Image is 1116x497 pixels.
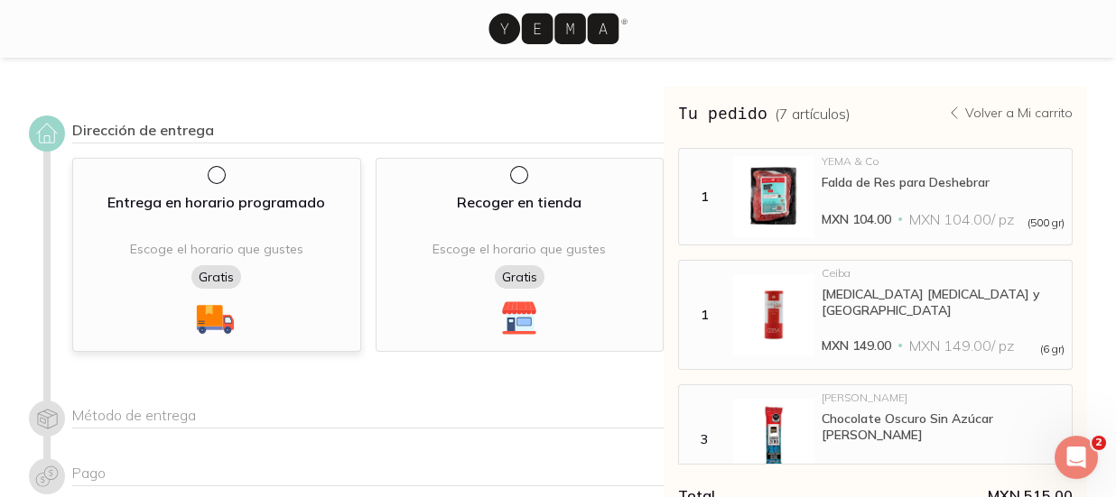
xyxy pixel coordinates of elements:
span: Escoge el horario que gustes [130,241,303,258]
div: Falda de Res para Deshebrar [822,174,1065,190]
span: MXN 54.00 [822,461,884,479]
p: Recoger en tienda [457,191,581,213]
p: Volver a Mi carrito [965,105,1073,121]
img: Chocolate Oscuro Sin Azúcar Picard [733,399,814,480]
a: Volver a Mi carrito [947,105,1073,121]
div: Dirección de entrega [72,121,664,143]
span: (6 gr) [1040,344,1065,354]
div: Chocolate Oscuro Sin Azúcar [PERSON_NAME] [822,410,1065,443]
iframe: Intercom live chat [1055,436,1098,479]
p: Entrega en horario programado [107,191,325,213]
span: MXN 104.00 [822,210,891,228]
span: MXN 149.00 / pz [909,336,1014,354]
h3: Tu pedido [678,101,851,124]
span: Escoge el horario que gustes [432,241,606,258]
div: YEMA & Co [822,156,1065,167]
span: MXN 18.00 / pz [902,461,998,479]
span: Gratis [495,265,544,289]
img: Falda de Res para Deshebrar [733,156,814,237]
div: 1 [683,307,726,323]
div: Método de entrega [72,406,664,428]
div: 3 [683,431,726,447]
img: Bálsamo Labios y Mejillas [733,274,814,355]
span: 2 [1092,436,1106,450]
span: ( 7 artículos ) [775,105,851,123]
span: (500 gr) [1028,217,1065,228]
span: MXN 104.00 / pz [909,210,1014,228]
div: Pago [72,464,664,486]
div: Ceiba [822,268,1065,279]
span: MXN 149.00 [822,336,891,354]
div: [PERSON_NAME] [822,392,1065,403]
div: [MEDICAL_DATA] [MEDICAL_DATA] y [GEOGRAPHIC_DATA] [822,286,1065,318]
div: 1 [683,189,726,205]
span: Gratis [191,265,241,289]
